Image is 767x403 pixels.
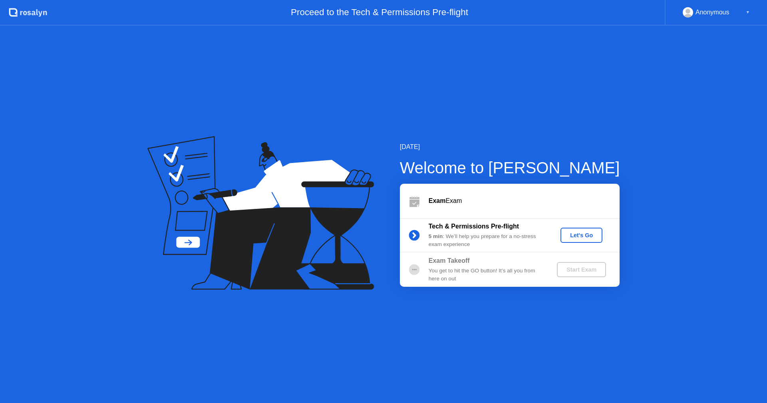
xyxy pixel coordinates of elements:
div: [DATE] [400,142,620,152]
b: 5 min [429,233,443,239]
b: Tech & Permissions Pre-flight [429,223,519,230]
div: Anonymous [695,7,729,18]
div: : We’ll help you prepare for a no-stress exam experience [429,232,544,249]
button: Start Exam [557,262,606,277]
div: Welcome to [PERSON_NAME] [400,156,620,180]
div: You get to hit the GO button! It’s all you from here on out [429,267,544,283]
div: Let's Go [564,232,599,238]
div: ▼ [746,7,750,18]
button: Let's Go [560,228,602,243]
div: Start Exam [560,266,603,273]
b: Exam [429,197,446,204]
b: Exam Takeoff [429,257,470,264]
div: Exam [429,196,620,206]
